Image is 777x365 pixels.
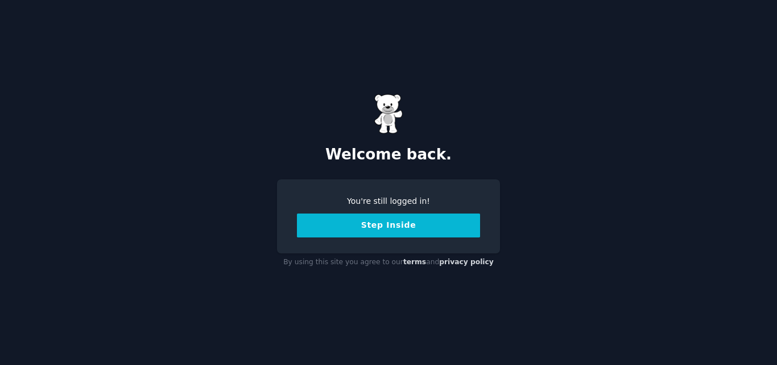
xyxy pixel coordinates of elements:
[297,195,480,207] div: You're still logged in!
[297,214,480,237] button: Step Inside
[403,258,426,266] a: terms
[277,146,500,164] h2: Welcome back.
[277,253,500,272] div: By using this site you agree to our and
[374,94,403,134] img: Gummy Bear
[439,258,494,266] a: privacy policy
[297,220,480,229] a: Step Inside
